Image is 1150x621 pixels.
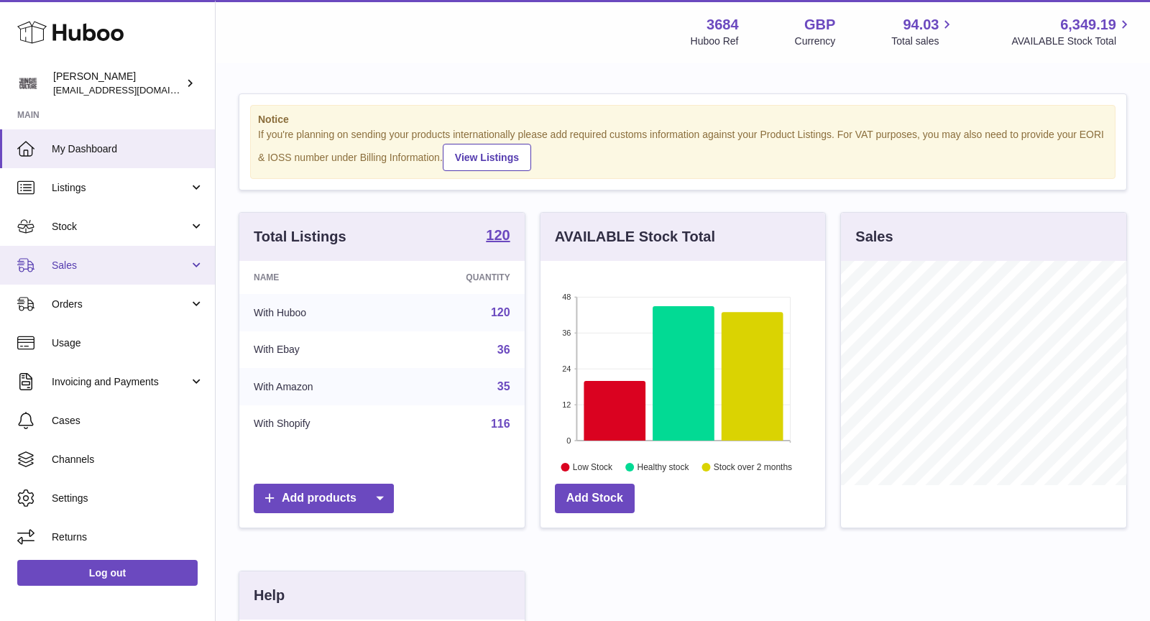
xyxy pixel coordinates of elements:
[562,328,571,337] text: 36
[486,228,510,242] strong: 120
[691,34,739,48] div: Huboo Ref
[1060,15,1116,34] span: 6,349.19
[53,84,211,96] span: [EMAIL_ADDRESS][DOMAIN_NAME]
[258,113,1108,126] strong: Notice
[491,418,510,430] a: 116
[637,462,689,472] text: Healthy stock
[903,15,939,34] span: 94.03
[52,220,189,234] span: Stock
[491,306,510,318] a: 120
[891,34,955,48] span: Total sales
[555,484,635,513] a: Add Stock
[566,436,571,445] text: 0
[562,364,571,373] text: 24
[714,462,792,472] text: Stock over 2 months
[486,228,510,245] a: 120
[254,227,346,247] h3: Total Listings
[17,560,198,586] a: Log out
[258,128,1108,171] div: If you're planning on sending your products internationally please add required customs informati...
[562,293,571,301] text: 48
[239,368,395,405] td: With Amazon
[1011,15,1133,48] a: 6,349.19 AVAILABLE Stock Total
[891,15,955,48] a: 94.03 Total sales
[855,227,893,247] h3: Sales
[239,331,395,369] td: With Ebay
[239,294,395,331] td: With Huboo
[555,227,715,247] h3: AVAILABLE Stock Total
[52,453,204,466] span: Channels
[254,484,394,513] a: Add products
[52,414,204,428] span: Cases
[52,142,204,156] span: My Dashboard
[804,15,835,34] strong: GBP
[17,73,39,94] img: theinternationalventure@gmail.com
[53,70,183,97] div: [PERSON_NAME]
[52,181,189,195] span: Listings
[254,586,285,605] h3: Help
[1011,34,1133,48] span: AVAILABLE Stock Total
[239,405,395,443] td: With Shopify
[395,261,525,294] th: Quantity
[52,259,189,272] span: Sales
[52,336,204,350] span: Usage
[443,144,531,171] a: View Listings
[52,530,204,544] span: Returns
[562,400,571,409] text: 12
[497,344,510,356] a: 36
[795,34,836,48] div: Currency
[52,298,189,311] span: Orders
[707,15,739,34] strong: 3684
[497,380,510,392] a: 35
[52,492,204,505] span: Settings
[239,261,395,294] th: Name
[573,462,613,472] text: Low Stock
[52,375,189,389] span: Invoicing and Payments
